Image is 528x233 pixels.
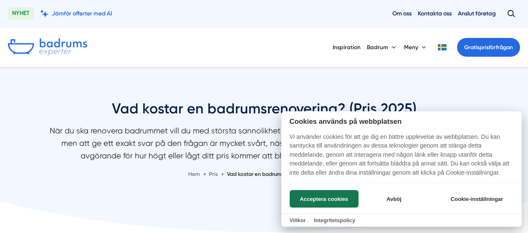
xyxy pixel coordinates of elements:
p: Vi använder cookies för att ge dig en bättre upplevelse av webbplatsen. Du kan samtycka till anvä... [281,133,522,183]
a: Integritetspolicy [314,217,355,223]
button: Cookie-inställningar [440,190,513,208]
button: Avböj [361,190,427,208]
h2: Cookies används på webbplatsen [281,118,522,125]
button: Acceptera cookies [290,190,359,208]
a: Villkor [290,217,306,223]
